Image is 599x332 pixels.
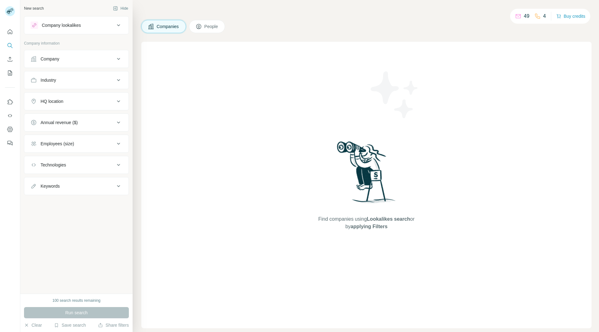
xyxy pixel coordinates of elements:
button: Quick start [5,26,15,37]
button: Hide [109,4,133,13]
button: Employees (size) [24,136,129,151]
div: HQ location [41,98,63,104]
button: Save search [54,322,86,328]
span: People [204,23,219,30]
button: Technologies [24,157,129,172]
button: Share filters [98,322,129,328]
div: Employees (size) [41,141,74,147]
button: My lists [5,67,15,79]
button: Search [5,40,15,51]
button: Buy credits [556,12,585,21]
p: Company information [24,41,129,46]
div: 100 search results remaining [52,298,100,303]
button: Industry [24,73,129,88]
button: Feedback [5,137,15,149]
h4: Search [141,7,592,16]
div: Annual revenue ($) [41,119,78,126]
span: Lookalikes search [367,216,410,222]
div: Company lookalikes [42,22,81,28]
div: Company [41,56,59,62]
button: Company lookalikes [24,18,129,33]
button: Dashboard [5,124,15,135]
div: New search [24,6,44,11]
p: 4 [543,12,546,20]
div: Technologies [41,162,66,168]
span: Companies [157,23,179,30]
button: Annual revenue ($) [24,115,129,130]
img: Surfe Illustration - Stars [367,67,423,123]
button: Use Surfe API [5,110,15,121]
p: 49 [524,12,529,20]
span: Find companies using or by [316,215,416,230]
button: HQ location [24,94,129,109]
div: Industry [41,77,56,83]
button: Use Surfe on LinkedIn [5,96,15,108]
button: Clear [24,322,42,328]
button: Keywords [24,179,129,194]
button: Company [24,51,129,66]
span: applying Filters [351,224,387,229]
button: Enrich CSV [5,54,15,65]
img: Surfe Illustration - Woman searching with binoculars [334,140,399,209]
div: Keywords [41,183,60,189]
